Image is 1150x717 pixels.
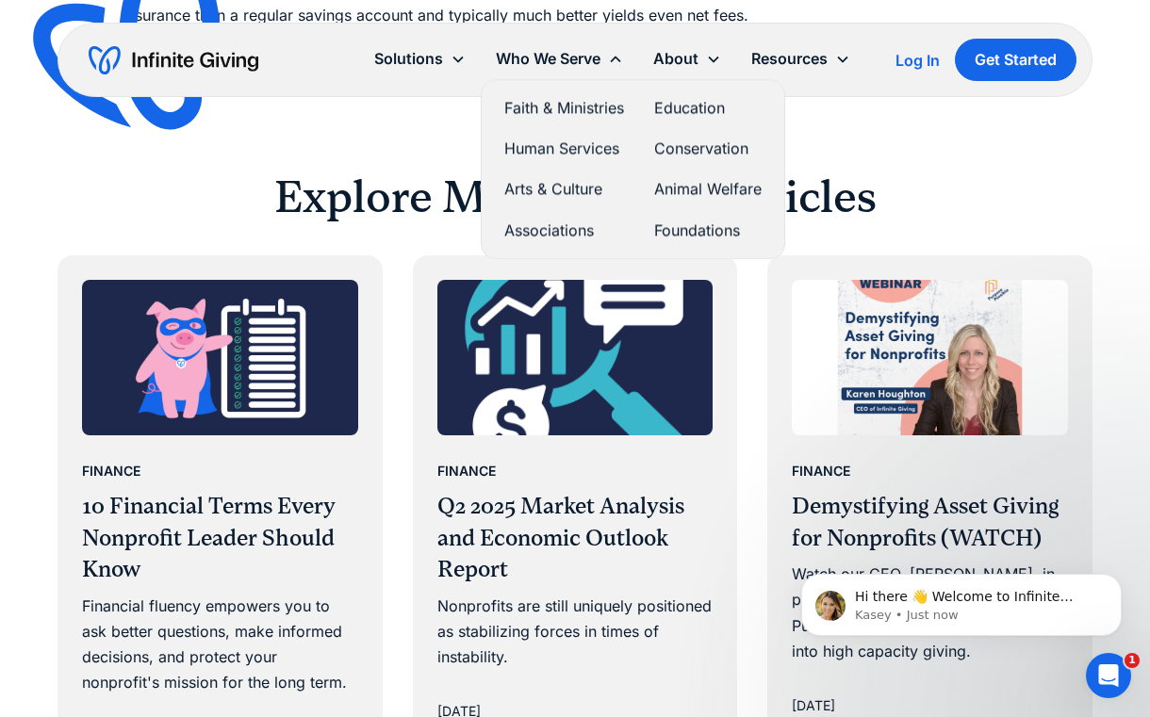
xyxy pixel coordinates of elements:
[82,460,140,482] div: Finance
[82,491,358,586] h3: 10 Financial Terms Every Nonprofit Leader Should Know
[654,218,762,243] a: Foundations
[496,46,600,72] div: Who We Serve
[274,169,554,225] h2: Explore More
[374,46,443,72] div: Solutions
[504,96,624,122] a: Faith & Ministries
[1125,653,1140,668] span: 1
[955,39,1076,81] a: Get Started
[792,694,835,717] div: [DATE]
[638,39,736,79] div: About
[437,460,496,482] div: Finance
[718,169,877,225] h2: Articles
[895,49,940,72] a: Log In
[481,80,785,260] nav: Who We Serve
[504,177,624,203] a: Arts & Culture
[736,39,865,79] div: Resources
[504,218,624,243] a: Associations
[437,491,714,586] h3: Q2 2025 Market Analysis and Economic Outlook Report
[481,39,638,79] div: Who We Serve
[654,137,762,162] a: Conservation
[654,177,762,203] a: Animal Welfare
[792,460,850,482] div: Finance
[504,137,624,162] a: Human Services
[895,53,940,68] div: Log In
[89,45,258,75] a: home
[359,39,481,79] div: Solutions
[82,594,358,696] div: Financial fluency empowers you to ask better questions, make informed decisions, and protect your...
[792,491,1068,554] h3: Demystifying Asset Giving for Nonprofits (WATCH)
[773,534,1150,666] iframe: Intercom notifications message
[751,46,828,72] div: Resources
[653,46,698,72] div: About
[1086,653,1131,698] iframe: Intercom live chat
[654,96,762,122] a: Education
[437,594,714,671] div: Nonprofits are still uniquely positioned as stabilizing forces in times of instability.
